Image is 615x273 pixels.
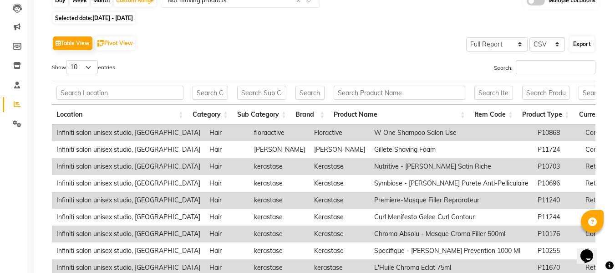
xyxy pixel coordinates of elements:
td: W One Shampoo Salon Use [370,124,533,141]
th: Item Code: activate to sort column ascending [470,105,518,124]
td: [PERSON_NAME] [310,141,370,158]
input: Search Category [193,86,228,100]
input: Search Product Type [522,86,569,100]
td: Specifique - [PERSON_NAME] Prevention 1000 Ml [370,242,533,259]
td: Kerastase [310,158,370,175]
th: Product Name: activate to sort column ascending [329,105,470,124]
td: Floractive [310,124,370,141]
td: Kerastase [310,175,370,192]
td: Chroma Absolu - Masque Croma Filler 500ml [370,226,533,242]
label: Search: [494,60,595,74]
td: Hair [205,242,249,259]
td: Infiniti salon unisex studio, [GEOGRAPHIC_DATA] [52,192,205,209]
td: Hair [205,141,249,158]
td: P11240 [533,192,581,209]
td: Infiniti salon unisex studio, [GEOGRAPHIC_DATA] [52,209,205,226]
td: Kerastase [310,226,370,242]
input: Search Product Name [334,86,465,100]
iframe: chat widget [577,237,606,264]
td: floraactive [249,124,310,141]
td: kerastase [249,158,310,175]
label: Show entries [52,60,115,74]
td: Infiniti salon unisex studio, [GEOGRAPHIC_DATA] [52,242,205,259]
td: P10703 [533,158,581,175]
td: Symbiose - [PERSON_NAME] Purete Anti-Pelliculaire [370,175,533,192]
th: Category: activate to sort column ascending [188,105,233,124]
td: kerastase [249,175,310,192]
td: Hair [205,124,249,141]
td: Nutritive - [PERSON_NAME] Satin Riche [370,158,533,175]
input: Search Sub Category [237,86,286,100]
button: Table View [53,36,92,50]
td: Infiniti salon unisex studio, [GEOGRAPHIC_DATA] [52,158,205,175]
td: Premiere-Masque Filler Reprarateur [370,192,533,209]
td: Hair [205,209,249,226]
td: Infiniti salon unisex studio, [GEOGRAPHIC_DATA] [52,141,205,158]
th: Sub Category: activate to sort column ascending [233,105,291,124]
input: Search Brand [295,86,325,100]
td: Hair [205,226,249,242]
td: Kerastase [310,192,370,209]
th: Product Type: activate to sort column ascending [518,105,574,124]
td: kerastase [249,209,310,226]
td: Hair [205,192,249,209]
td: Infiniti salon unisex studio, [GEOGRAPHIC_DATA] [52,124,205,141]
td: Gillete Shaving Foam [370,141,533,158]
th: Brand: activate to sort column ascending [291,105,329,124]
td: Infiniti salon unisex studio, [GEOGRAPHIC_DATA] [52,226,205,242]
img: pivot.png [97,40,104,47]
td: P10696 [533,175,581,192]
td: P11724 [533,141,581,158]
input: Search Item Code [474,86,513,100]
td: P11244 [533,209,581,226]
button: Export [569,36,595,52]
input: Search Location [56,86,183,100]
td: kerastase [249,192,310,209]
input: Search: [516,60,595,74]
td: P10255 [533,242,581,259]
td: P10176 [533,226,581,242]
td: Curl Menifesto Gelee Curl Contour [370,209,533,226]
button: Pivot View [95,36,135,50]
td: Kerastase [310,209,370,226]
td: P10868 [533,124,581,141]
td: Hair [205,158,249,175]
td: Infiniti salon unisex studio, [GEOGRAPHIC_DATA] [52,175,205,192]
span: Selected date: [53,12,135,24]
select: Showentries [66,60,98,74]
td: kerastase [249,226,310,242]
th: Location: activate to sort column ascending [52,105,188,124]
td: kerastase [249,242,310,259]
span: [DATE] - [DATE] [92,15,133,21]
td: Hair [205,175,249,192]
td: [PERSON_NAME] [249,141,310,158]
td: Kerastase [310,242,370,259]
